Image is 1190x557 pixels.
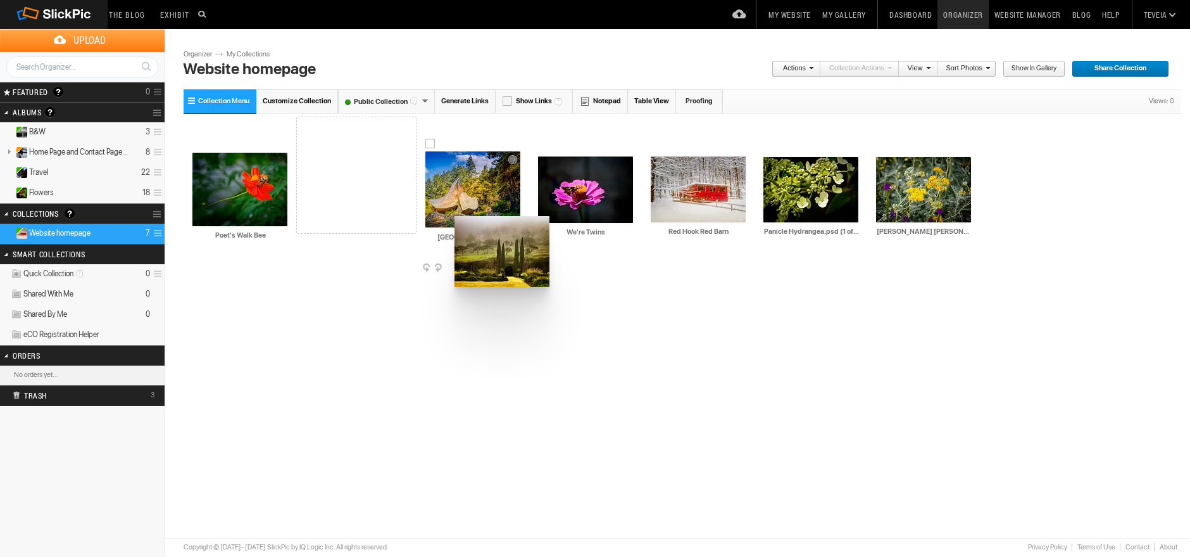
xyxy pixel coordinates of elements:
[11,228,28,239] ins: Public Collection
[454,216,549,287] img: Antinori_Napa_%281_of_1%29.webp
[223,49,282,60] a: My Collections
[496,89,573,113] a: Show Links
[153,205,165,223] a: Collection Options
[11,127,28,138] ins: Public Album
[9,87,48,97] span: FEATURED
[29,147,128,157] span: Home Page and Contact Page Photos
[1072,61,1160,77] span: Share Collection
[11,188,28,198] ins: Public Album
[29,228,91,238] span: Website homepage
[772,61,813,77] a: Actions
[876,226,972,237] input: Dusty Miller Herbs
[196,6,211,22] input: Search photos on SlickPic...
[1003,61,1065,77] a: Show in Gallery
[628,89,676,113] a: Table View
[1154,543,1177,551] a: About
[435,89,496,113] a: Generate Links
[937,61,990,77] a: Sort Photos
[134,56,158,77] a: Search
[1,188,13,197] a: Expand
[13,346,119,365] h2: Orders
[538,226,634,238] input: We're Twins
[11,289,22,300] img: ico_album_coll.png
[899,61,930,77] a: View
[339,98,422,106] font: Public Collection
[23,269,87,279] span: Quick Collection
[1143,90,1181,113] div: Views: 0
[1,127,13,136] a: Expand
[192,230,289,241] input: Poet's Walk Bee
[23,330,99,340] span: eCO Registration Helper
[1003,61,1056,77] span: Show in Gallery
[13,204,119,223] h2: Collections
[29,188,54,198] span: Flowers
[538,157,633,223] img: We_re_Twins.webp
[651,157,746,222] img: Red_Hook_Red_Barn.webp
[23,309,67,319] span: Shared By Me
[11,167,28,178] ins: Public Album
[573,89,628,113] a: Notepad
[1072,543,1120,551] a: Terms of Use
[263,97,331,105] span: Customize Collection
[6,56,158,78] input: Search Organizer...
[1,228,13,238] a: Collapse
[13,245,119,264] h2: Smart Collections
[13,386,130,405] h2: Trash
[184,542,389,553] div: Copyright © [DATE]–[DATE] SlickPic by IQ Logic Inc. All rights reserved.
[425,231,522,243] input: Sea Ranch Chapel
[23,289,73,299] span: Shared With Me
[11,147,28,158] ins: Unlisted Album
[1120,543,1154,551] a: Contact
[11,330,22,340] img: ico_album_coll.png
[1022,543,1072,551] a: Privacy Policy
[11,269,22,279] img: ico_album_quick.png
[14,371,58,379] b: No orders yet...
[876,157,971,222] img: Dusty_Miller_Herbs.webp
[29,127,46,137] span: B&W
[1,167,13,177] a: Expand
[13,103,119,122] h2: Albums
[763,157,858,222] img: Panicle_Hydrangea.psd_%281_of_1%29.webp
[29,167,48,177] span: Travel
[11,309,22,320] img: ico_album_coll.png
[763,226,860,237] input: Panicle Hydrangea.psd (1 of 1)
[676,89,723,113] a: Proofing
[425,151,520,227] img: Sea_Ranch_Chapel.webp
[651,226,747,238] input: Red Hook Red Barn
[820,61,892,77] a: Collection Actions
[15,29,165,51] span: Upload
[192,153,287,226] img: Poet_s_Walk_Bee.webp
[198,97,249,105] span: Collection Menu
